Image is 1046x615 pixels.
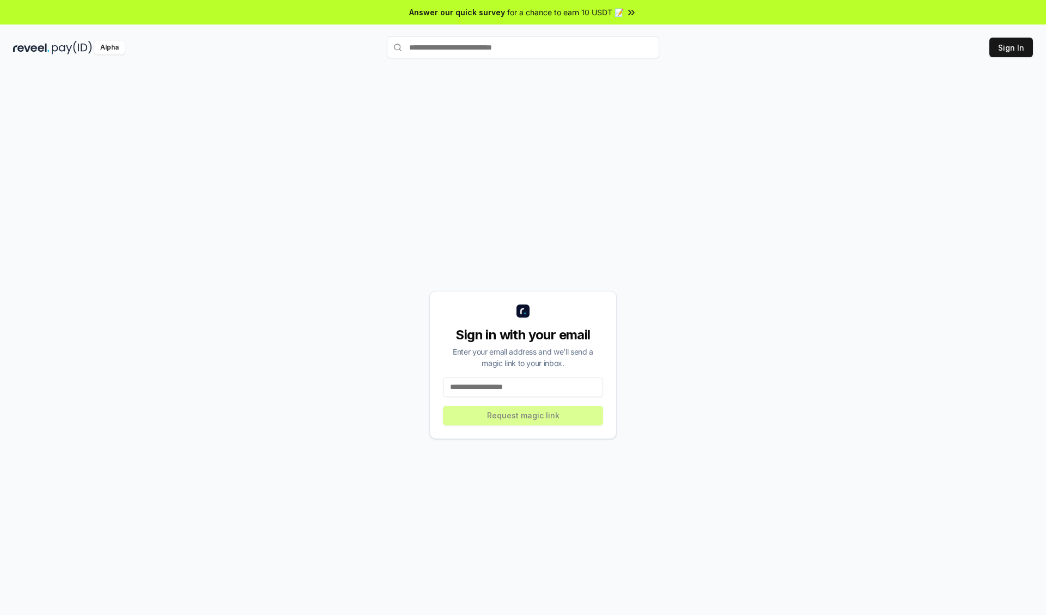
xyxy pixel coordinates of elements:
button: Sign In [989,38,1033,57]
span: Answer our quick survey [409,7,505,18]
div: Enter your email address and we’ll send a magic link to your inbox. [443,346,603,369]
div: Sign in with your email [443,326,603,344]
img: reveel_dark [13,41,50,54]
span: for a chance to earn 10 USDT 📝 [507,7,624,18]
img: pay_id [52,41,92,54]
img: logo_small [516,305,530,318]
div: Alpha [94,41,125,54]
